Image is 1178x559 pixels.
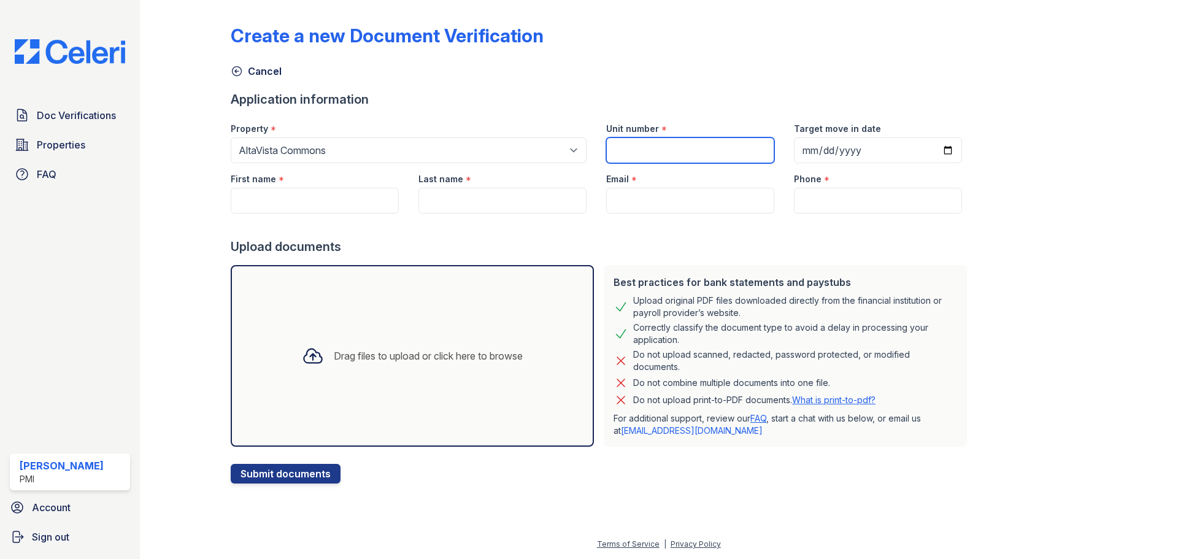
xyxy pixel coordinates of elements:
p: Do not upload print-to-PDF documents. [633,394,876,406]
div: Correctly classify the document type to avoid a delay in processing your application. [633,322,957,346]
label: Email [606,173,629,185]
div: Do not upload scanned, redacted, password protected, or modified documents. [633,349,957,373]
label: First name [231,173,276,185]
label: Unit number [606,123,659,135]
div: Do not combine multiple documents into one file. [633,376,830,390]
label: Phone [794,173,822,185]
div: PMI [20,473,104,485]
div: Create a new Document Verification [231,25,544,47]
p: For additional support, review our , start a chat with us below, or email us at [614,412,957,437]
a: [EMAIL_ADDRESS][DOMAIN_NAME] [621,425,763,436]
div: Best practices for bank statements and paystubs [614,275,957,290]
span: FAQ [37,167,56,182]
div: Upload original PDF files downloaded directly from the financial institution or payroll provider’... [633,295,957,319]
a: What is print-to-pdf? [792,395,876,405]
label: Last name [418,173,463,185]
div: | [664,539,666,549]
label: Property [231,123,268,135]
label: Target move in date [794,123,881,135]
span: Sign out [32,530,69,544]
button: Submit documents [231,464,341,484]
span: Doc Verifications [37,108,116,123]
a: Doc Verifications [10,103,130,128]
a: Terms of Service [597,539,660,549]
a: FAQ [750,413,766,423]
span: Account [32,500,71,515]
div: Drag files to upload or click here to browse [334,349,523,363]
span: Properties [37,137,85,152]
a: FAQ [10,162,130,187]
div: Upload documents [231,238,972,255]
a: Account [5,495,135,520]
a: Cancel [231,64,282,79]
a: Sign out [5,525,135,549]
div: [PERSON_NAME] [20,458,104,473]
img: CE_Logo_Blue-a8612792a0a2168367f1c8372b55b34899dd931a85d93a1a3d3e32e68fde9ad4.png [5,39,135,64]
a: Properties [10,133,130,157]
a: Privacy Policy [671,539,721,549]
div: Application information [231,91,972,108]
